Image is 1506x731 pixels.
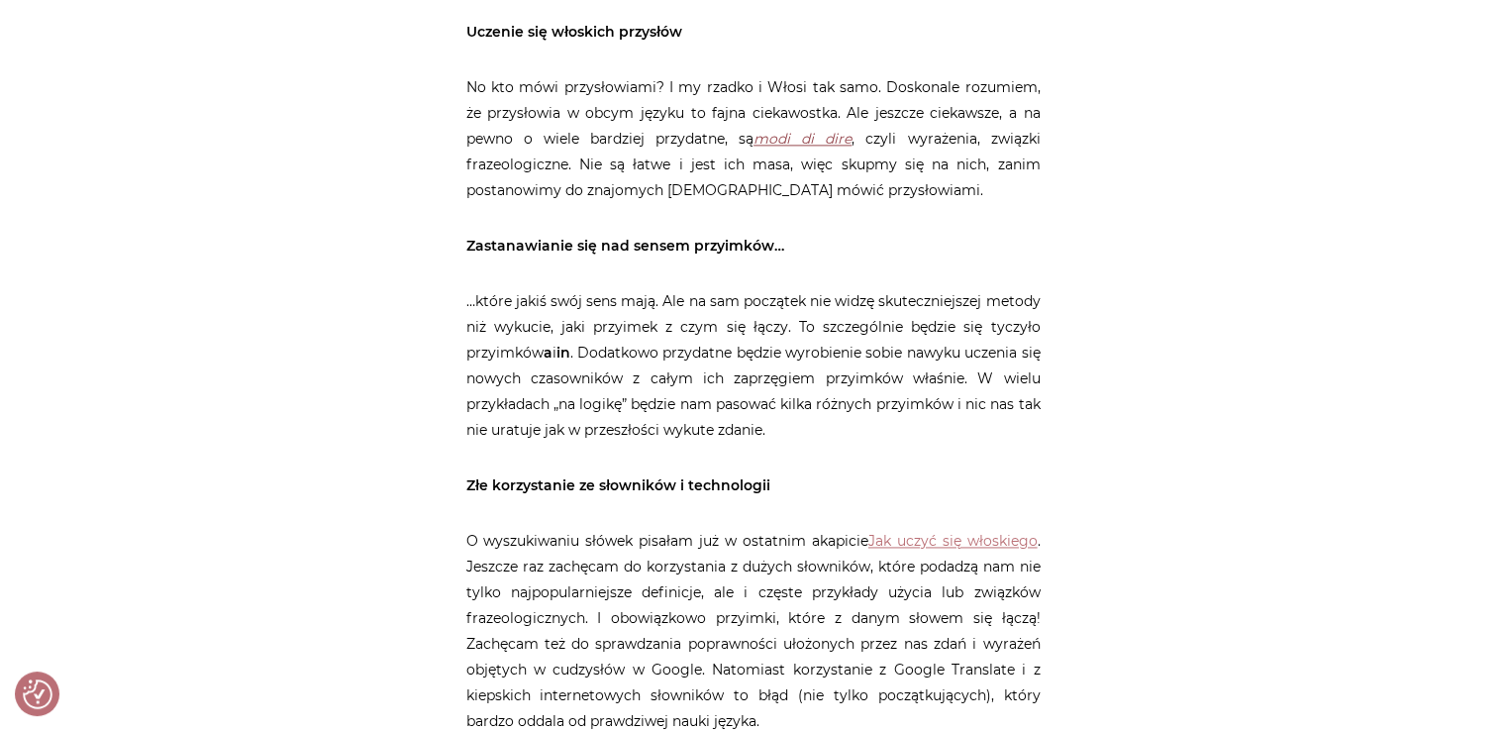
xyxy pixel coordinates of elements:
[23,679,52,709] img: Revisit consent button
[466,74,1041,203] p: No kto mówi przysłowiami? I my rzadko i Włosi tak samo. Doskonale rozumiem, że przysłowia w obcym...
[466,23,682,41] strong: Uczenie się włoskich przysłów
[753,130,852,148] a: modi di dire
[556,344,570,362] strong: in
[466,237,784,255] strong: Zastanawianie się nad sensem przyimków…
[544,344,552,362] strong: a
[23,679,52,709] button: Preferencje co do zgód
[466,476,770,494] strong: Złe korzystanie ze słowników i technologii
[466,288,1041,443] p: …które jakiś swój sens mają. Ale na sam początek nie widzę skuteczniejszej metody niż wykucie, ja...
[868,532,1038,550] a: Jak uczyć się włoskiego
